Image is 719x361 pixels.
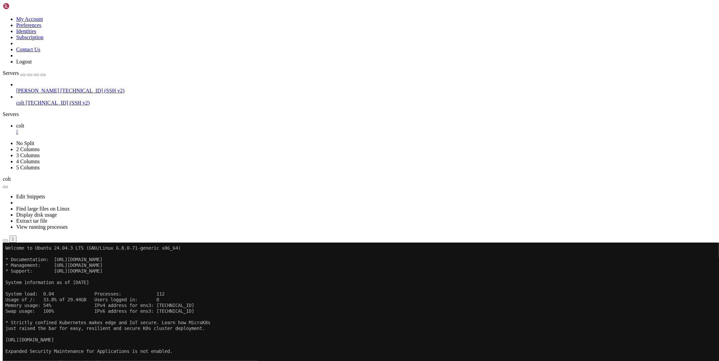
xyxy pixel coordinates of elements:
[16,146,40,152] a: 2 Columns
[16,224,68,230] a: View running processes
[16,194,45,199] a: Edit Snippets
[16,218,47,224] a: Extract tar file
[16,123,716,135] a: colt
[16,159,40,164] a: 4 Columns
[3,106,631,112] x-row: Expanded Security Maintenance for Applications is not enabled.
[16,28,36,34] a: Identities
[3,3,41,9] img: Shellngn
[16,88,59,93] span: [PERSON_NAME]
[3,152,631,158] x-row: The list of available updates is more than a week old.
[3,37,631,43] x-row: System information as of [DATE]
[60,88,124,93] span: [TECHNICAL_ID] (SSH v2)
[16,94,716,106] li: colt [TECHNICAL_ID] (SSH v2)
[9,235,17,243] button: 
[3,66,631,72] x-row: Swap usage: 100% IPv6 address for ens3: [TECHNICAL_ID]
[3,129,631,135] x-row: Enable ESM Apps to receive additional future security updates.
[3,135,631,140] x-row: See [URL][DOMAIN_NAME] or run: sudo pro status
[3,54,631,60] x-row: Usage of /: 33.8% of 29.44GB Users logged in: 0
[3,83,631,89] x-row: just raised the bar for easy, resilient and secure K8s cluster deployment.
[16,34,43,40] a: Subscription
[3,60,631,66] x-row: Memory usage: 54% IPv4 address for ens3: [TECHNICAL_ID]
[16,82,716,94] li: [PERSON_NAME] [TECHNICAL_ID] (SSH v2)
[16,165,40,170] a: 5 Columns
[16,129,716,135] a: 
[3,20,631,26] x-row: * Management: [URL][DOMAIN_NAME]
[16,123,24,129] span: colt
[3,26,631,31] x-row: * Support: [URL][DOMAIN_NAME]
[16,100,716,106] a: colt [TECHNICAL_ID] (SSH v2)
[3,77,631,83] x-row: * Strictly confined Kubernetes makes edge and IoT secure. Learn how MicroK8s
[3,117,631,123] x-row: 0 updates can be applied immediately.
[3,14,631,20] x-row: * Documentation: [URL][DOMAIN_NAME]
[16,140,34,146] a: No Split
[12,237,14,242] div: 
[16,47,40,52] a: Contact Us
[3,169,631,175] x-row: Last login: [DATE] from [TECHNICAL_ID]
[60,175,62,180] div: (20, 30)
[16,206,70,212] a: Find large files on Linux
[3,94,631,100] x-row: [URL][DOMAIN_NAME]
[16,16,43,22] a: My Account
[3,3,631,8] x-row: Welcome to Ubuntu 24.04.3 LTS (GNU/Linux 6.8.0-71-generic x86_64)
[16,100,24,106] span: colt
[16,88,716,94] a: [PERSON_NAME] [TECHNICAL_ID] (SSH v2)
[16,212,57,218] a: Display disk usage
[3,158,631,163] x-row: To check for new updates run: sudo apt update
[3,70,19,76] span: Servers
[26,100,90,106] span: [TECHNICAL_ID] (SSH v2)
[16,22,41,28] a: Preferences
[3,176,11,182] span: colt
[16,59,32,64] a: Logout
[3,49,631,54] x-row: System load: 0.04 Processes: 112
[3,111,716,117] div: Servers
[3,70,46,76] a: Servers
[3,175,631,180] x-row: root@homelyflesh:~#
[16,152,40,158] a: 3 Columns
